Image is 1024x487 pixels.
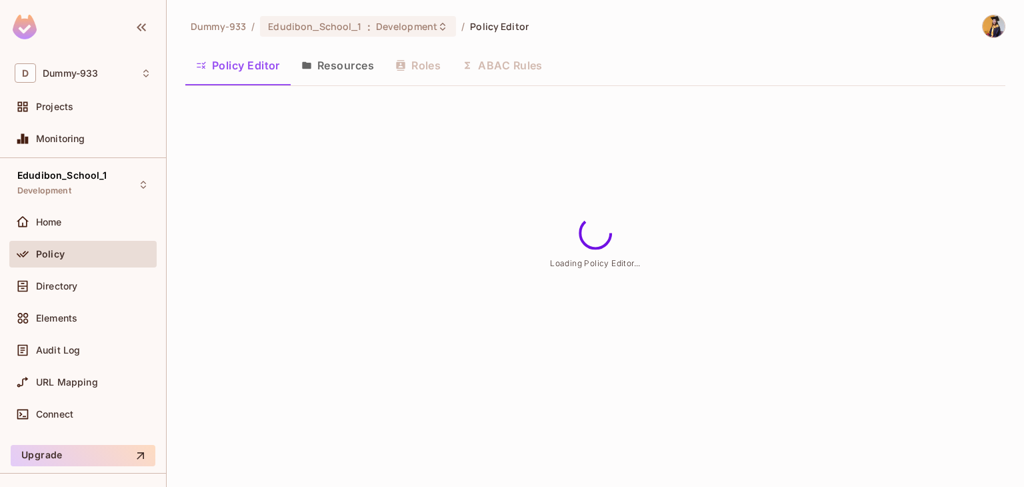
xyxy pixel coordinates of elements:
span: Connect [36,409,73,420]
span: Loading Policy Editor... [550,258,641,268]
li: / [461,20,465,33]
span: URL Mapping [36,377,98,388]
span: : [367,21,371,32]
span: Workspace: Dummy-933 [43,68,98,79]
button: Policy Editor [185,49,291,82]
button: Upgrade [11,445,155,466]
span: Elements [36,313,77,324]
span: Audit Log [36,345,80,356]
span: Edudibon_School_1 [17,170,107,181]
span: Policy Editor [470,20,529,33]
li: / [251,20,255,33]
span: Development [17,185,71,196]
button: Resources [291,49,385,82]
span: Projects [36,101,73,112]
span: Monitoring [36,133,85,144]
span: D [15,63,36,83]
img: SReyMgAAAABJRU5ErkJggg== [13,15,37,39]
span: Home [36,217,62,227]
span: the active workspace [191,20,246,33]
span: Development [376,20,437,33]
img: Kajal Verma [983,15,1005,37]
span: Directory [36,281,77,292]
span: Edudibon_School_1 [268,20,361,33]
span: Policy [36,249,65,260]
